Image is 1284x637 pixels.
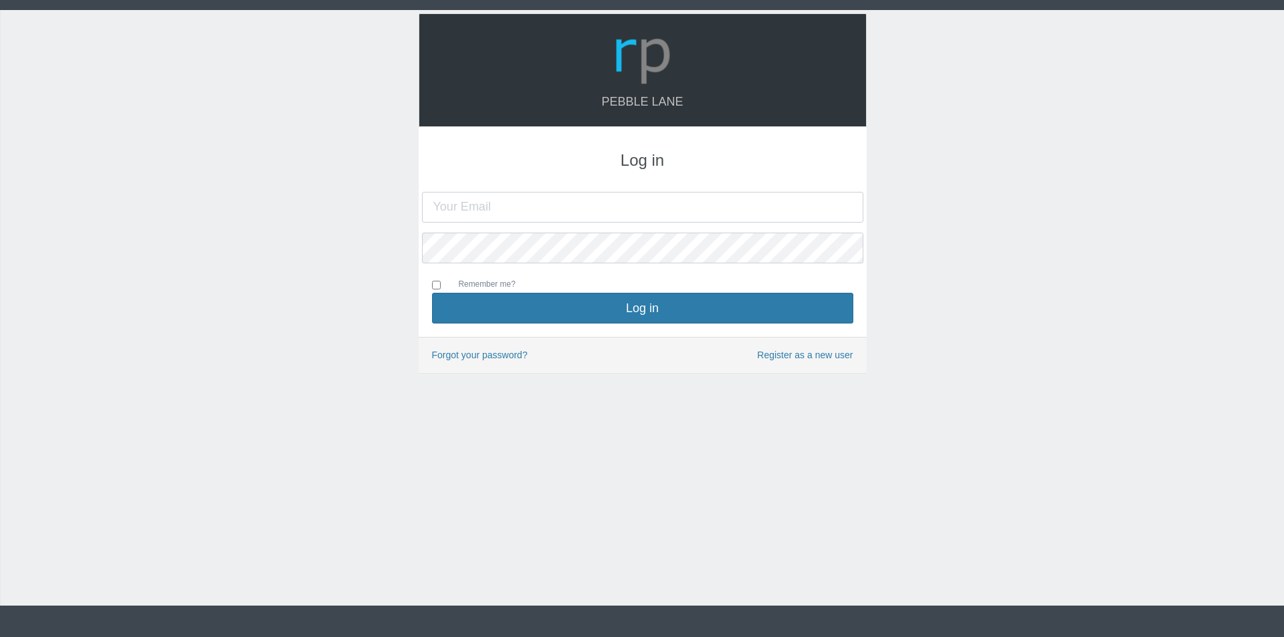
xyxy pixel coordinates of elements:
[757,348,853,363] a: Register as a new user
[432,281,441,289] input: Remember me?
[432,152,853,169] h3: Log in
[433,96,853,109] h4: Pebble Lane
[611,24,675,88] img: Logo
[422,192,863,223] input: Your Email
[432,293,853,324] button: Log in
[432,350,528,360] a: Forgot your password?
[445,278,516,293] label: Remember me?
